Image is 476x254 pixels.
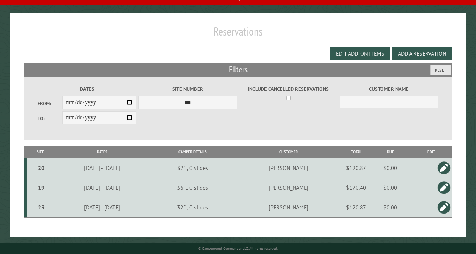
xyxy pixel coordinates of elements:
label: Include Cancelled Reservations [239,85,338,93]
button: Edit Add-on Items [330,47,390,60]
td: 32ft, 0 slides [150,197,235,217]
td: $0.00 [370,197,411,217]
th: Customer [235,146,342,158]
td: $170.40 [342,178,370,197]
button: Reset [430,65,451,75]
small: © Campground Commander LLC. All rights reserved. [198,246,278,251]
td: 36ft, 0 slides [150,178,235,197]
h1: Reservations [24,25,452,44]
div: 20 [30,164,52,171]
th: Camper Details [150,146,235,158]
h2: Filters [24,63,452,76]
td: $120.87 [342,158,370,178]
label: Site Number [138,85,237,93]
td: [PERSON_NAME] [235,178,342,197]
div: 19 [30,184,52,191]
td: $0.00 [370,178,411,197]
td: 32ft, 0 slides [150,158,235,178]
td: [PERSON_NAME] [235,158,342,178]
label: Customer Name [340,85,438,93]
div: [DATE] - [DATE] [55,204,149,211]
div: 23 [30,204,52,211]
td: $120.87 [342,197,370,217]
label: To: [38,115,62,122]
div: [DATE] - [DATE] [55,164,149,171]
label: Dates [38,85,136,93]
button: Add a Reservation [392,47,452,60]
th: Dates [54,146,151,158]
th: Total [342,146,370,158]
th: Site [27,146,54,158]
td: $0.00 [370,158,411,178]
th: Due [370,146,411,158]
label: From: [38,100,62,107]
div: [DATE] - [DATE] [55,184,149,191]
th: Edit [411,146,452,158]
td: [PERSON_NAME] [235,197,342,217]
